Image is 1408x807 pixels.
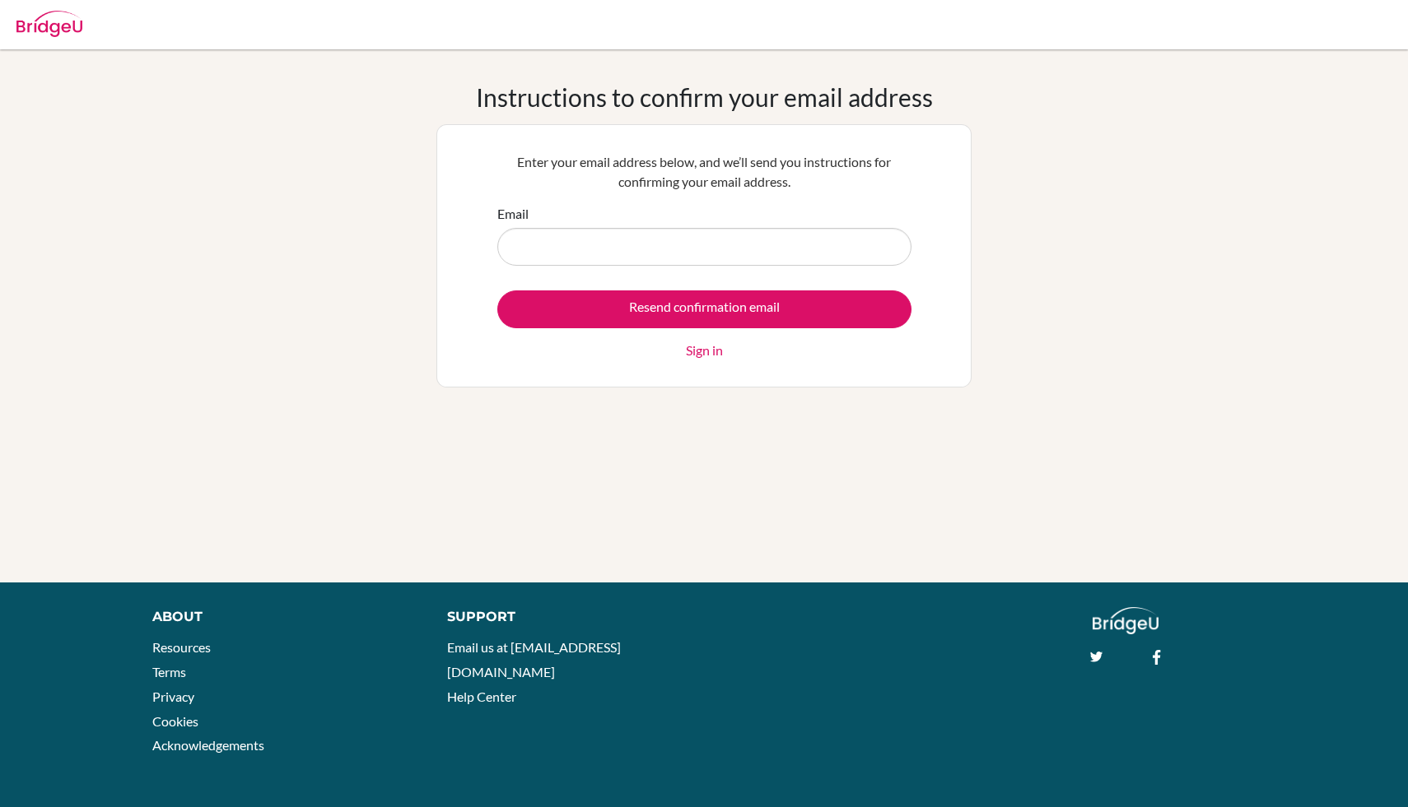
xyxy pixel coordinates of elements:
img: Bridge-U [16,11,82,37]
a: Email us at [EMAIL_ADDRESS][DOMAIN_NAME] [447,639,621,679]
a: Cookies [152,713,198,729]
label: Email [497,204,529,224]
a: Sign in [686,341,723,360]
p: Enter your email address below, and we’ll send you instructions for confirming your email address. [497,152,911,192]
div: Support [447,607,686,627]
a: Terms [152,664,186,679]
a: Help Center [447,689,516,704]
h1: Instructions to confirm your email address [476,82,933,112]
a: Privacy [152,689,194,704]
a: Acknowledgements [152,737,264,753]
a: Resources [152,639,211,655]
input: Resend confirmation email [497,290,911,328]
div: About [152,607,410,627]
img: logo_white@2x-f4f0deed5e89b7ecb1c2cc34c3e3d731f90f0f143d5ea2071677605dd97b5244.png [1093,607,1159,634]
